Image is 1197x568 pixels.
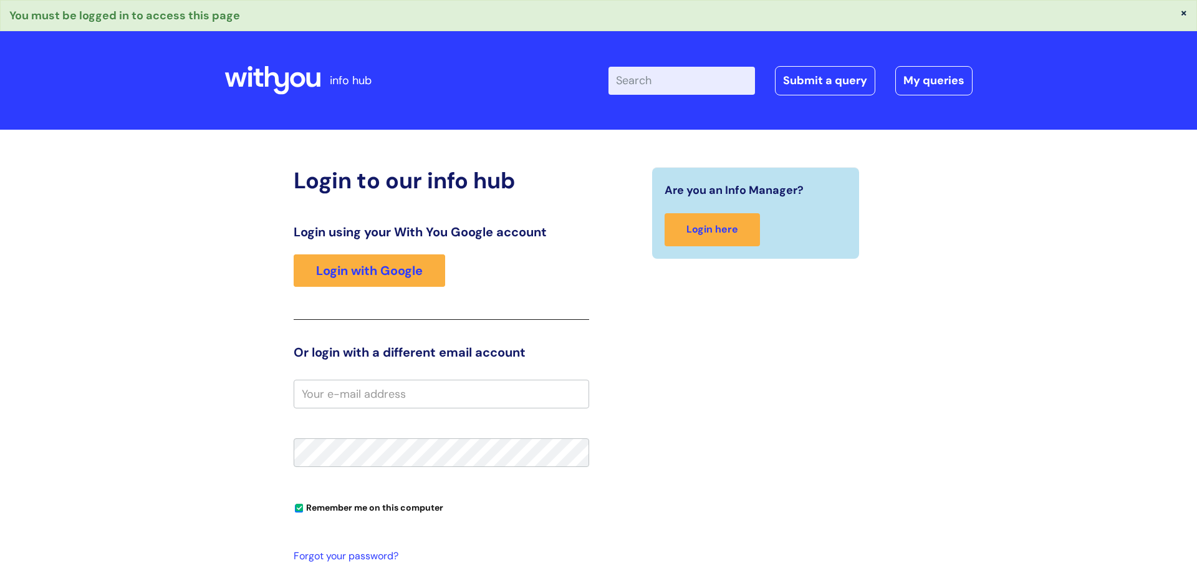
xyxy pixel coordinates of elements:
[294,547,583,566] a: Forgot your password?
[294,497,589,517] div: You can uncheck this option if you're logging in from a shared device
[665,180,804,200] span: Are you an Info Manager?
[294,345,589,360] h3: Or login with a different email account
[294,380,589,408] input: Your e-mail address
[295,504,303,513] input: Remember me on this computer
[294,167,589,194] h2: Login to our info hub
[294,224,589,239] h3: Login using your With You Google account
[665,213,760,246] a: Login here
[294,254,445,287] a: Login with Google
[608,67,755,94] input: Search
[1180,7,1188,18] button: ×
[330,70,372,90] p: info hub
[895,66,973,95] a: My queries
[294,499,443,513] label: Remember me on this computer
[775,66,875,95] a: Submit a query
